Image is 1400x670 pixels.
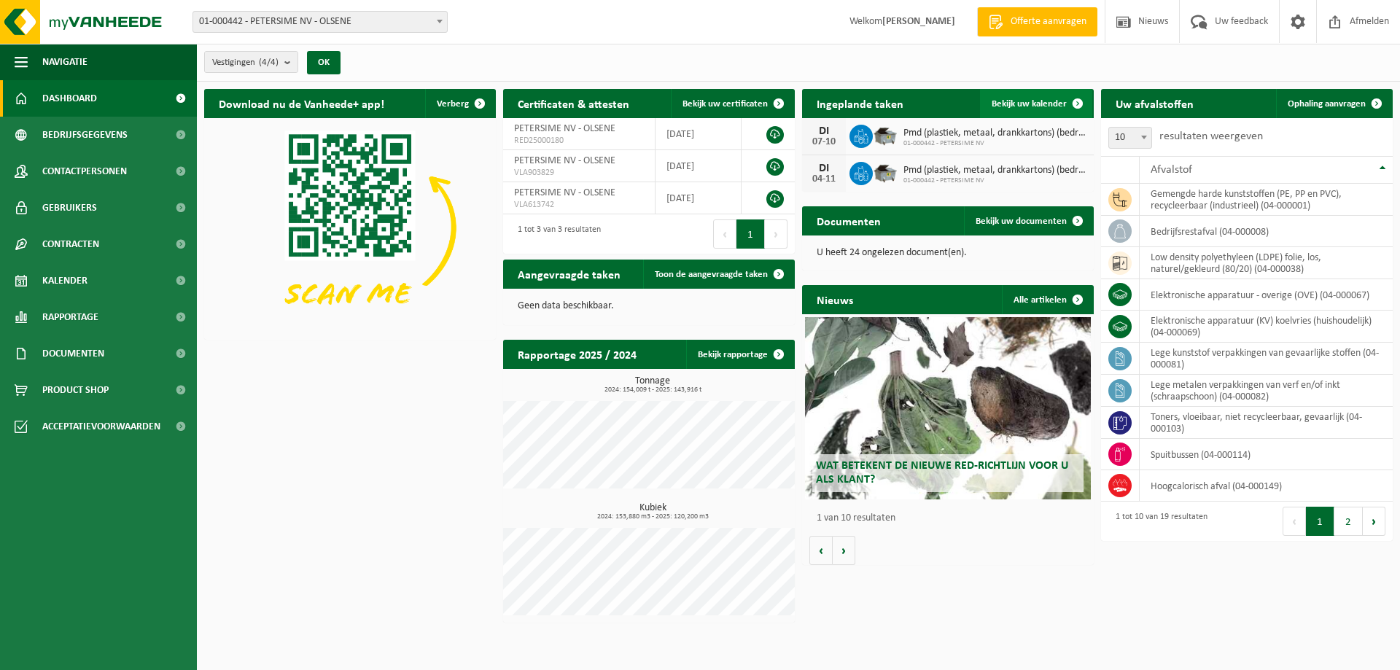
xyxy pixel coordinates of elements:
span: Toon de aangevraagde taken [655,270,768,279]
span: Contracten [42,226,99,262]
div: 1 tot 3 van 3 resultaten [510,218,601,250]
td: elektronische apparatuur (KV) koelvries (huishoudelijk) (04-000069) [1140,311,1393,343]
span: VLA613742 [514,199,644,211]
span: RED25000180 [514,135,644,147]
strong: [PERSON_NAME] [882,16,955,27]
td: [DATE] [656,150,742,182]
button: OK [307,51,341,74]
span: Documenten [42,335,104,372]
h3: Kubiek [510,503,795,521]
span: Bekijk uw kalender [992,99,1067,109]
span: Dashboard [42,80,97,117]
span: Navigatie [42,44,87,80]
h2: Download nu de Vanheede+ app! [204,89,399,117]
div: 07-10 [809,137,839,147]
span: PETERSIME NV - OLSENE [514,187,615,198]
span: Acceptatievoorwaarden [42,408,160,445]
h2: Rapportage 2025 / 2024 [503,340,651,368]
span: PETERSIME NV - OLSENE [514,155,615,166]
img: WB-5000-GAL-GY-01 [873,160,898,184]
span: 01-000442 - PETERSIME NV - OLSENE [192,11,448,33]
button: Verberg [425,89,494,118]
td: elektronische apparatuur - overige (OVE) (04-000067) [1140,279,1393,311]
button: Volgende [833,536,855,565]
a: Wat betekent de nieuwe RED-richtlijn voor u als klant? [805,317,1091,499]
div: 1 tot 10 van 19 resultaten [1108,505,1207,537]
button: 1 [736,219,765,249]
label: resultaten weergeven [1159,131,1263,142]
p: Geen data beschikbaar. [518,301,780,311]
a: Toon de aangevraagde taken [643,260,793,289]
button: Next [1363,507,1385,536]
span: 2024: 154,009 t - 2025: 143,916 t [510,386,795,394]
span: PETERSIME NV - OLSENE [514,123,615,134]
button: Next [765,219,787,249]
td: [DATE] [656,118,742,150]
span: Product Shop [42,372,109,408]
span: 10 [1108,127,1152,149]
img: WB-5000-GAL-GY-01 [873,122,898,147]
span: Pmd (plastiek, metaal, drankkartons) (bedrijven) [903,165,1086,176]
td: low density polyethyleen (LDPE) folie, los, naturel/gekleurd (80/20) (04-000038) [1140,247,1393,279]
td: [DATE] [656,182,742,214]
span: 10 [1109,128,1151,148]
h2: Nieuws [802,285,868,313]
button: 2 [1334,507,1363,536]
span: Bekijk uw documenten [976,217,1067,226]
span: 01-000442 - PETERSIME NV [903,139,1086,148]
h2: Ingeplande taken [802,89,918,117]
div: DI [809,125,839,137]
span: Wat betekent de nieuwe RED-richtlijn voor u als klant? [816,460,1068,486]
span: Pmd (plastiek, metaal, drankkartons) (bedrijven) [903,128,1086,139]
span: Verberg [437,99,469,109]
a: Bekijk uw kalender [980,89,1092,118]
img: Download de VHEPlus App [204,118,496,337]
h3: Tonnage [510,376,795,394]
td: lege kunststof verpakkingen van gevaarlijke stoffen (04-000081) [1140,343,1393,375]
button: Vestigingen(4/4) [204,51,298,73]
span: Offerte aanvragen [1007,15,1090,29]
h2: Aangevraagde taken [503,260,635,288]
td: toners, vloeibaar, niet recycleerbaar, gevaarlijk (04-000103) [1140,407,1393,439]
button: Previous [1283,507,1306,536]
a: Bekijk rapportage [686,340,793,369]
span: 01-000442 - PETERSIME NV [903,176,1086,185]
p: 1 van 10 resultaten [817,513,1086,523]
count: (4/4) [259,58,279,67]
td: hoogcalorisch afval (04-000149) [1140,470,1393,502]
td: lege metalen verpakkingen van verf en/of inkt (schraapschoon) (04-000082) [1140,375,1393,407]
a: Bekijk uw documenten [964,206,1092,235]
span: Kalender [42,262,87,299]
h2: Certificaten & attesten [503,89,644,117]
h2: Documenten [802,206,895,235]
span: 01-000442 - PETERSIME NV - OLSENE [193,12,447,32]
h2: Uw afvalstoffen [1101,89,1208,117]
div: 04-11 [809,174,839,184]
p: U heeft 24 ongelezen document(en). [817,248,1079,258]
button: 1 [1306,507,1334,536]
span: Vestigingen [212,52,279,74]
a: Offerte aanvragen [977,7,1097,36]
a: Bekijk uw certificaten [671,89,793,118]
span: Contactpersonen [42,153,127,190]
button: Previous [713,219,736,249]
span: VLA903829 [514,167,644,179]
span: Bedrijfsgegevens [42,117,128,153]
span: Ophaling aanvragen [1288,99,1366,109]
span: Bekijk uw certificaten [682,99,768,109]
a: Alle artikelen [1002,285,1092,314]
span: Gebruikers [42,190,97,226]
span: Afvalstof [1151,164,1192,176]
div: DI [809,163,839,174]
button: Vorige [809,536,833,565]
a: Ophaling aanvragen [1276,89,1391,118]
td: bedrijfsrestafval (04-000008) [1140,216,1393,247]
span: 2024: 153,880 m3 - 2025: 120,200 m3 [510,513,795,521]
td: gemengde harde kunststoffen (PE, PP en PVC), recycleerbaar (industrieel) (04-000001) [1140,184,1393,216]
span: Rapportage [42,299,98,335]
td: spuitbussen (04-000114) [1140,439,1393,470]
